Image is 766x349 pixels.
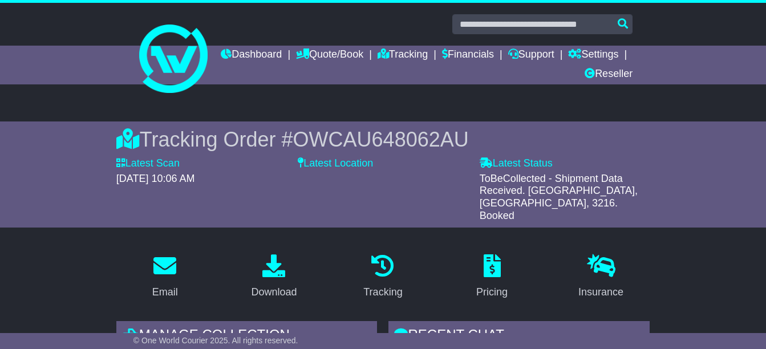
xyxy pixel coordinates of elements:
[378,46,428,65] a: Tracking
[442,46,494,65] a: Financials
[116,173,195,184] span: [DATE] 10:06 AM
[293,128,469,151] span: OWCAU648062AU
[244,250,304,304] a: Download
[145,250,185,304] a: Email
[356,250,410,304] a: Tracking
[116,127,650,152] div: Tracking Order #
[508,46,554,65] a: Support
[152,285,178,300] div: Email
[221,46,282,65] a: Dashboard
[585,65,633,84] a: Reseller
[251,285,297,300] div: Download
[133,336,298,345] span: © One World Courier 2025. All rights reserved.
[116,157,180,170] label: Latest Scan
[480,173,638,221] span: ToBeCollected - Shipment Data Received. [GEOGRAPHIC_DATA], [GEOGRAPHIC_DATA], 3216. Booked
[571,250,631,304] a: Insurance
[363,285,402,300] div: Tracking
[296,46,363,65] a: Quote/Book
[480,157,553,170] label: Latest Status
[298,157,373,170] label: Latest Location
[476,285,508,300] div: Pricing
[578,285,623,300] div: Insurance
[568,46,618,65] a: Settings
[469,250,515,304] a: Pricing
